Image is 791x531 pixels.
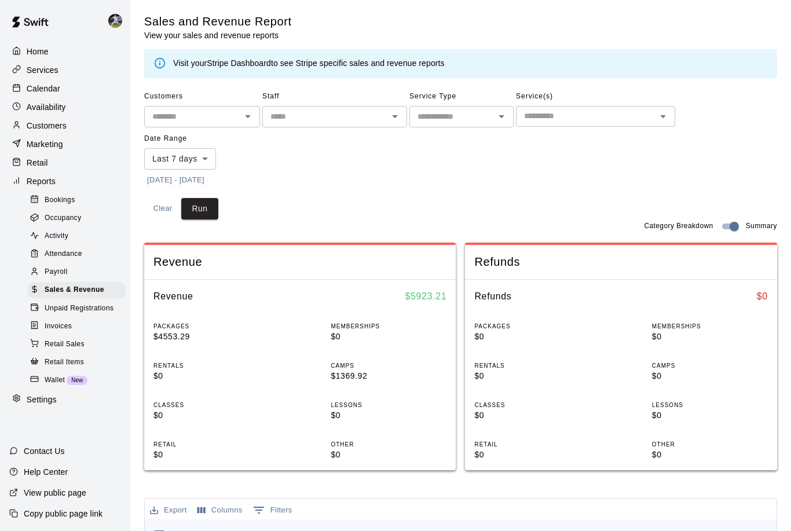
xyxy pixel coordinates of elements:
[240,108,256,124] button: Open
[67,377,87,383] span: New
[652,409,768,422] p: $0
[474,370,590,382] p: $0
[28,372,126,389] div: WalletNew
[387,108,403,124] button: Open
[331,401,446,409] p: LESSONS
[24,466,68,478] p: Help Center
[45,375,65,386] span: Wallet
[28,301,126,317] div: Unpaid Registrations
[45,303,113,314] span: Unpaid Registrations
[493,108,510,124] button: Open
[28,228,130,246] a: Activity
[644,221,713,232] span: Category Breakdown
[28,281,130,299] a: Sales & Revenue
[147,501,190,519] button: Export
[28,191,130,209] a: Bookings
[108,14,122,28] img: Rylan Pranger
[9,43,121,60] a: Home
[27,138,63,150] p: Marketing
[144,130,246,148] span: Date Range
[474,440,590,449] p: RETAIL
[27,64,58,76] p: Services
[153,401,269,409] p: CLASSES
[9,391,121,408] a: Settings
[45,195,75,206] span: Bookings
[331,370,446,382] p: $1369.92
[144,171,207,189] button: [DATE] - [DATE]
[409,87,514,106] span: Service Type
[28,354,126,371] div: Retail Items
[28,335,130,353] a: Retail Sales
[24,487,86,499] p: View public page
[27,46,49,57] p: Home
[28,263,130,281] a: Payroll
[250,501,295,519] button: Show filters
[652,361,768,370] p: CAMPS
[153,331,269,343] p: $4553.29
[144,14,292,30] h5: Sales and Revenue Report
[9,80,121,97] a: Calendar
[28,336,126,353] div: Retail Sales
[9,61,121,79] a: Services
[655,108,671,124] button: Open
[474,449,590,461] p: $0
[746,221,777,232] span: Summary
[331,409,446,422] p: $0
[153,254,446,270] span: Revenue
[28,371,130,389] a: WalletNew
[45,213,82,224] span: Occupancy
[24,445,65,457] p: Contact Us
[28,228,126,244] div: Activity
[9,117,121,134] a: Customers
[652,401,768,409] p: LESSONS
[652,440,768,449] p: OTHER
[331,449,446,461] p: $0
[45,266,67,278] span: Payroll
[28,317,130,335] a: Invoices
[24,508,102,519] p: Copy public page link
[28,353,130,371] a: Retail Items
[195,501,246,519] button: Select columns
[28,246,126,262] div: Attendance
[516,87,675,106] span: Service(s)
[405,289,447,304] h6: $ 5923.21
[9,154,121,171] div: Retail
[331,322,446,331] p: MEMBERSHIPS
[144,30,292,41] p: View your sales and revenue reports
[153,440,269,449] p: RETAIL
[474,409,590,422] p: $0
[144,148,216,170] div: Last 7 days
[757,289,768,304] h6: $ 0
[474,331,590,343] p: $0
[28,209,130,227] a: Occupancy
[153,322,269,331] p: PACKAGES
[153,370,269,382] p: $0
[45,357,84,368] span: Retail Items
[652,370,768,382] p: $0
[28,318,126,335] div: Invoices
[45,248,82,260] span: Attendance
[9,136,121,153] div: Marketing
[181,198,218,219] button: Run
[27,394,57,405] p: Settings
[27,101,66,113] p: Availability
[474,289,511,304] h6: Refunds
[153,289,193,304] h6: Revenue
[45,321,72,332] span: Invoices
[27,83,60,94] p: Calendar
[474,361,590,370] p: RENTALS
[331,440,446,449] p: OTHER
[45,339,85,350] span: Retail Sales
[9,173,121,190] a: Reports
[173,57,445,70] div: Visit your to see Stripe specific sales and revenue reports
[144,87,260,106] span: Customers
[28,210,126,226] div: Occupancy
[9,98,121,116] a: Availability
[474,322,590,331] p: PACKAGES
